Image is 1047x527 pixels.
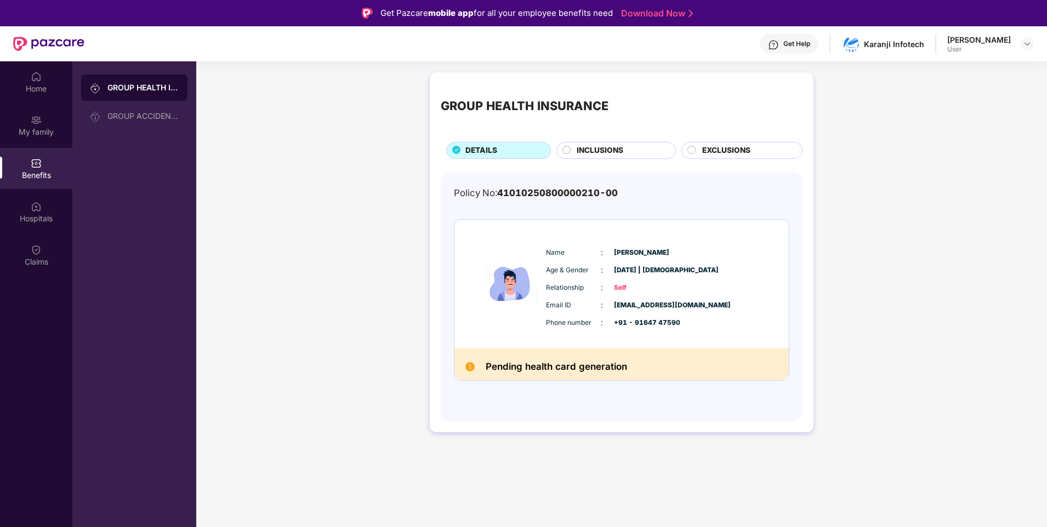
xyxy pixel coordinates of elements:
span: Name [546,248,601,258]
img: svg+xml;base64,PHN2ZyBpZD0iQ2xhaW0iIHhtbG5zPSJodHRwOi8vd3d3LnczLm9yZy8yMDAwL3N2ZyIgd2lkdGg9IjIwIi... [31,244,42,255]
div: Get Pazcare for all your employee benefits need [380,7,613,20]
span: Age & Gender [546,265,601,276]
span: INCLUSIONS [577,145,623,157]
img: svg+xml;base64,PHN2ZyBpZD0iSG9tZSIgeG1sbnM9Imh0dHA6Ly93d3cudzMub3JnLzIwMDAvc3ZnIiB3aWR0aD0iMjAiIG... [31,71,42,82]
img: icon [477,231,543,337]
span: 41010250800000210-00 [497,187,618,198]
img: Pending [465,362,475,371]
img: Stroke [688,8,693,19]
strong: mobile app [428,8,474,18]
img: karanji%20logo.png [843,36,859,52]
div: GROUP HEALTH INSURANCE [107,82,179,93]
span: DETAILS [465,145,497,157]
span: [PERSON_NAME] [614,248,669,258]
div: GROUP HEALTH INSURANCE [441,96,608,115]
span: : [601,282,603,294]
span: Relationship [546,283,601,293]
span: EXCLUSIONS [702,145,750,157]
img: svg+xml;base64,PHN2ZyBpZD0iRHJvcGRvd24tMzJ4MzIiIHhtbG5zPSJodHRwOi8vd3d3LnczLm9yZy8yMDAwL3N2ZyIgd2... [1023,39,1032,48]
img: svg+xml;base64,PHN2ZyBpZD0iQmVuZWZpdHMiIHhtbG5zPSJodHRwOi8vd3d3LnczLm9yZy8yMDAwL3N2ZyIgd2lkdGg9Ij... [31,158,42,169]
div: Karanji Infotech [864,39,924,49]
img: svg+xml;base64,PHN2ZyBpZD0iSG9zcGl0YWxzIiB4bWxucz0iaHR0cDovL3d3dy53My5vcmcvMjAwMC9zdmciIHdpZHRoPS... [31,201,42,212]
span: : [601,317,603,329]
h2: Pending health card generation [486,359,627,375]
img: svg+xml;base64,PHN2ZyB3aWR0aD0iMjAiIGhlaWdodD0iMjAiIHZpZXdCb3g9IjAgMCAyMCAyMCIgZmlsbD0ibm9uZSIgeG... [90,83,101,94]
span: [DATE] | [DEMOGRAPHIC_DATA] [614,265,669,276]
img: svg+xml;base64,PHN2ZyB3aWR0aD0iMjAiIGhlaWdodD0iMjAiIHZpZXdCb3g9IjAgMCAyMCAyMCIgZmlsbD0ibm9uZSIgeG... [31,114,42,125]
div: Policy No: [454,186,618,200]
span: Phone number [546,318,601,328]
div: User [947,45,1011,54]
div: GROUP ACCIDENTAL INSURANCE [107,112,179,121]
img: svg+xml;base64,PHN2ZyBpZD0iSGVscC0zMngzMiIgeG1sbnM9Imh0dHA6Ly93d3cudzMub3JnLzIwMDAvc3ZnIiB3aWR0aD... [768,39,779,50]
img: Logo [362,8,373,19]
a: Download Now [621,8,690,19]
img: New Pazcare Logo [13,37,84,51]
div: Get Help [783,39,810,48]
div: [PERSON_NAME] [947,35,1011,45]
span: : [601,247,603,259]
span: Self [614,283,669,293]
span: +91 - 91647 47590 [614,318,669,328]
span: : [601,264,603,276]
img: svg+xml;base64,PHN2ZyB3aWR0aD0iMjAiIGhlaWdodD0iMjAiIHZpZXdCb3g9IjAgMCAyMCAyMCIgZmlsbD0ibm9uZSIgeG... [90,111,101,122]
span: Email ID [546,300,601,311]
span: : [601,299,603,311]
span: [EMAIL_ADDRESS][DOMAIN_NAME] [614,300,669,311]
